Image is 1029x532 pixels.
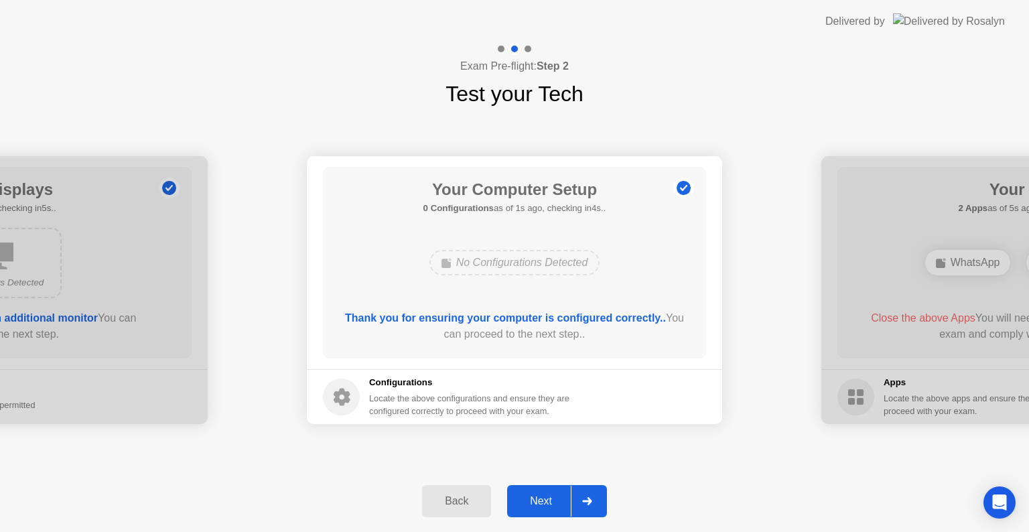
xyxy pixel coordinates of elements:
div: Delivered by [825,13,885,29]
b: 0 Configurations [423,203,494,213]
h1: Test your Tech [445,78,584,110]
button: Next [507,485,607,517]
img: Delivered by Rosalyn [893,13,1005,29]
div: Next [511,495,571,507]
div: Open Intercom Messenger [983,486,1016,519]
b: Thank you for ensuring your computer is configured correctly.. [345,312,666,324]
h5: as of 1s ago, checking in4s.. [423,202,606,215]
h4: Exam Pre-flight: [460,58,569,74]
div: Locate the above configurations and ensure they are configured correctly to proceed with your exam. [369,392,572,417]
button: Back [422,485,491,517]
h1: Your Computer Setup [423,178,606,202]
div: Back [426,495,487,507]
h5: Configurations [369,376,572,389]
div: You can proceed to the next step.. [342,310,687,342]
div: No Configurations Detected [429,250,600,275]
b: Step 2 [537,60,569,72]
